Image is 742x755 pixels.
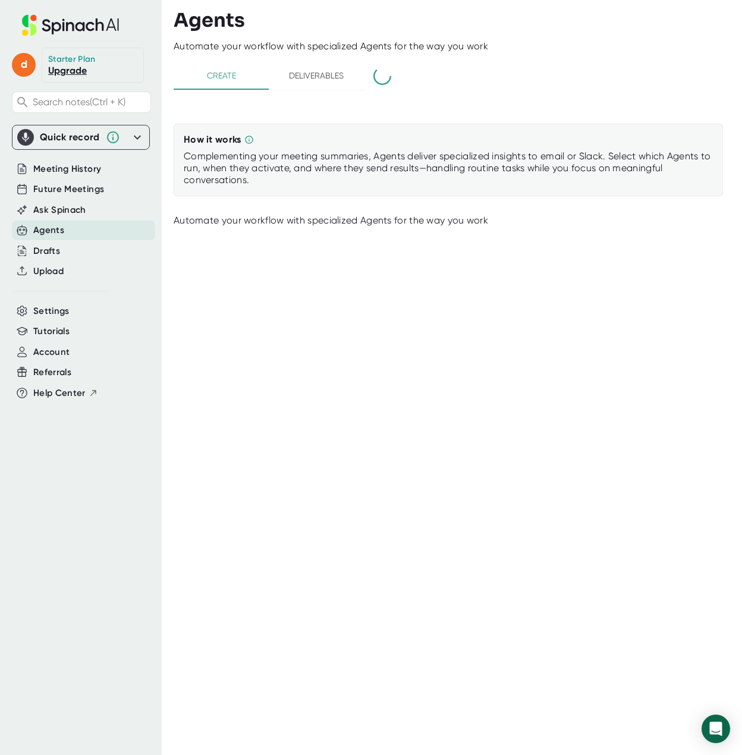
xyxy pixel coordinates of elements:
button: Settings [33,304,70,318]
button: Ask Spinach [33,203,86,217]
div: Quick record [17,125,144,149]
button: Meeting History [33,162,101,176]
h3: Agents [174,9,245,32]
div: Complementing your meeting summaries, Agents deliver specialized insights to email or Slack. Sele... [184,150,713,186]
button: Future Meetings [33,183,104,196]
button: Agents [33,224,64,237]
div: Open Intercom Messenger [702,715,730,743]
a: Upgrade [48,65,87,76]
div: Starter Plan [48,54,96,65]
div: Automate your workflow with specialized Agents for the way you work [174,40,742,52]
span: Create [181,68,262,83]
button: Help Center [33,386,98,400]
div: Quick record [40,131,100,143]
div: How it works [184,134,241,146]
button: Upload [33,265,64,278]
button: Account [33,345,70,359]
span: Deliverables [276,68,357,83]
span: d [12,53,36,77]
span: Search notes (Ctrl + K) [33,96,125,108]
span: Help Center [33,386,86,400]
div: Automate your workflow with specialized Agents for the way you work [174,215,723,227]
button: Drafts [33,244,60,258]
svg: Complementing your meeting summaries, Agents deliver specialized insights to email or Slack. Sele... [244,135,254,144]
button: Tutorials [33,325,70,338]
button: Referrals [33,366,71,379]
